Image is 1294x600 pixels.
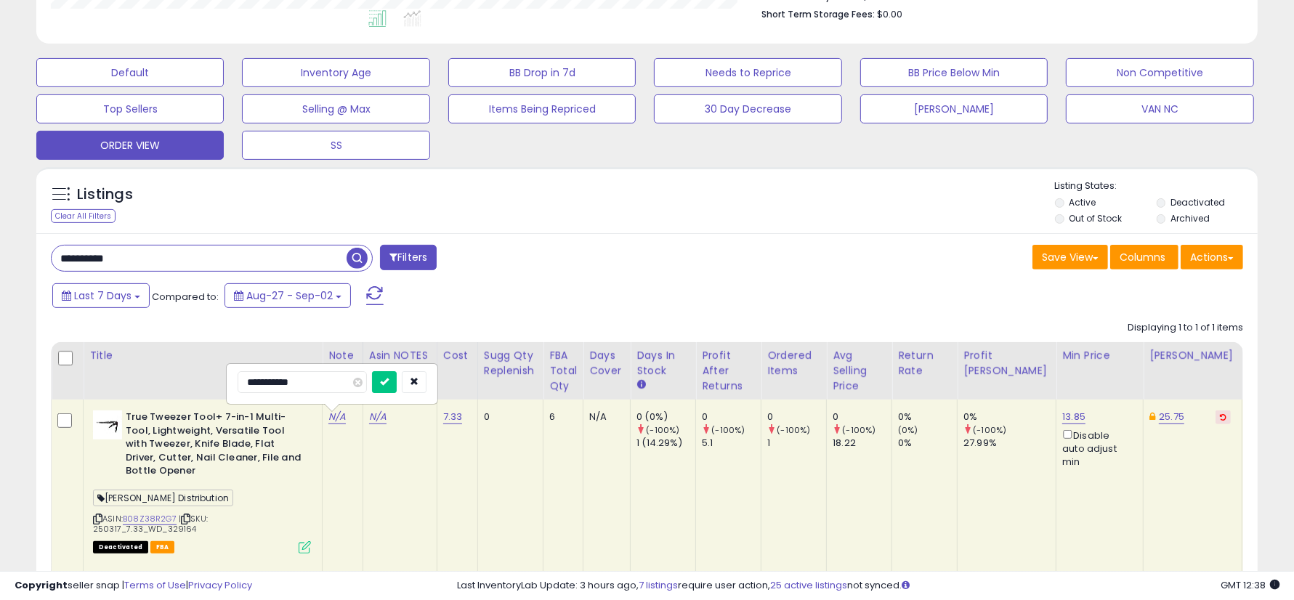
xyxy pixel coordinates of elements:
a: 13.85 [1062,410,1085,424]
th: Please note that this number is a calculation based on your required days of coverage and your ve... [477,342,543,400]
a: B08Z38R2G7 [123,513,177,525]
div: 0% [898,410,957,423]
a: 25.75 [1159,410,1184,424]
small: (-100%) [842,424,876,436]
div: Days Cover [589,348,624,378]
button: SS [242,131,429,160]
div: Disable auto adjust min [1062,427,1132,469]
button: Aug-27 - Sep-02 [225,283,351,308]
div: Title [89,348,316,363]
label: Active [1069,196,1096,208]
button: Top Sellers [36,94,224,123]
a: 25 active listings [770,578,847,592]
a: 7.33 [443,410,463,424]
button: Actions [1181,245,1243,269]
div: 0 [767,410,826,423]
div: Clear All Filters [51,209,116,223]
div: 1 (14.29%) [636,437,695,450]
span: 2025-09-10 12:38 GMT [1221,578,1279,592]
div: 0% [898,437,957,450]
div: seller snap | | [15,579,252,593]
div: Note [328,348,357,363]
div: Days In Stock [636,348,690,378]
div: 6 [549,410,572,423]
a: 7 listings [639,578,678,592]
b: Short Term Storage Fees: [761,8,875,20]
div: Profit [PERSON_NAME] [963,348,1050,378]
a: Privacy Policy [188,578,252,592]
div: 0 [702,410,761,423]
button: Last 7 Days [52,283,150,308]
div: 0 (0%) [636,410,695,423]
div: FBA Total Qty [549,348,577,394]
p: Listing States: [1055,179,1258,193]
button: Columns [1110,245,1178,269]
div: 18.22 [833,437,891,450]
a: N/A [328,410,346,424]
label: Out of Stock [1069,212,1122,224]
strong: Copyright [15,578,68,592]
button: Default [36,58,224,87]
button: Filters [380,245,437,270]
b: True Tweezer Tool+ 7-in-1 Multi-Tool, Lightweight, Versatile Tool with Tweezer, Knife Blade, Flat... [126,410,302,482]
button: BB Drop in 7d [448,58,636,87]
span: [PERSON_NAME] Distribution [93,490,233,506]
div: Min Price [1062,348,1137,363]
div: 5.1 [702,437,761,450]
span: FBA [150,541,175,554]
div: Asin NOTES [369,348,431,363]
small: (0%) [898,424,918,436]
button: Save View [1032,245,1108,269]
div: ASIN: [93,410,311,552]
button: VAN NC [1066,94,1253,123]
h5: Listings [77,185,133,205]
button: Selling @ Max [242,94,429,123]
button: 30 Day Decrease [654,94,841,123]
div: Last InventoryLab Update: 3 hours ago, require user action, not synced. [457,579,1279,593]
button: [PERSON_NAME] [860,94,1048,123]
small: Days In Stock. [636,378,645,392]
a: Terms of Use [124,578,186,592]
div: 0% [963,410,1056,423]
div: Avg Selling Price [833,348,886,394]
span: All listings that are unavailable for purchase on Amazon for any reason other than out-of-stock [93,541,148,554]
button: Non Competitive [1066,58,1253,87]
label: Deactivated [1170,196,1225,208]
th: CSV column name: cust_attr_1_ Asin NOTES [363,342,437,400]
div: N/A [589,410,619,423]
img: 21mKX4rYiZL._SL40_.jpg [93,410,122,439]
span: $0.00 [877,7,902,21]
div: Sugg Qty Replenish [484,348,538,378]
div: Return Rate [898,348,951,378]
span: | SKU: 250317_7.33_WD_329164 [93,513,208,535]
a: N/A [369,410,387,424]
button: Inventory Age [242,58,429,87]
span: Last 7 Days [74,288,132,303]
span: Aug-27 - Sep-02 [246,288,333,303]
label: Archived [1170,212,1210,224]
button: ORDER VIEW [36,131,224,160]
div: 0 [484,410,533,423]
span: Compared to: [152,290,219,304]
div: Ordered Items [767,348,820,378]
div: [PERSON_NAME] [1149,348,1236,363]
button: BB Price Below Min [860,58,1048,87]
span: Columns [1120,250,1165,264]
div: Profit After Returns [702,348,755,394]
div: Displaying 1 to 1 of 1 items [1128,321,1243,335]
div: 0 [833,410,891,423]
small: (-100%) [711,424,745,436]
button: Items Being Repriced [448,94,636,123]
small: (-100%) [646,424,679,436]
button: Needs to Reprice [654,58,841,87]
div: 27.99% [963,437,1056,450]
div: 1 [767,437,826,450]
small: (-100%) [973,424,1006,436]
small: (-100%) [777,424,810,436]
div: Cost [443,348,472,363]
